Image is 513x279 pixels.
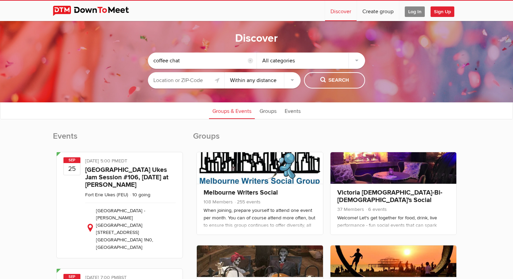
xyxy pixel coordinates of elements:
[304,72,365,88] button: Search
[337,188,442,204] a: Victoria [DEMOGRAPHIC_DATA]-Bi-[DEMOGRAPHIC_DATA]'s Social
[148,53,256,69] input: Search...
[234,199,261,205] span: 255 events
[337,206,364,212] span: 37 Members
[235,32,278,46] h1: Discover
[325,1,357,21] a: Discover
[85,157,176,166] div: [DATE] 5:00 PM
[256,102,280,119] a: Groups
[204,188,278,197] a: Melbourne Writers Social
[357,1,399,21] a: Create group
[193,131,460,148] h2: Groups
[431,1,460,21] a: Sign Up
[431,6,454,17] span: Sign Up
[320,77,349,84] span: Search
[405,6,425,17] span: Log In
[130,192,150,198] li: 10 going
[63,157,80,163] span: Sep
[257,53,365,69] div: All categories
[85,166,168,196] a: [GEOGRAPHIC_DATA] Ukes Jam Session #106, [DATE] at [PERSON_NAME][GEOGRAPHIC_DATA], 5pm
[204,199,233,205] span: 108 Members
[281,102,304,119] a: Events
[53,6,139,16] img: DownToMeet
[118,158,127,164] span: America/New_York
[365,206,387,212] span: 6 events
[148,72,224,88] input: Location or ZIP-Code
[96,208,153,250] span: [GEOGRAPHIC_DATA] - [PERSON_NAME][GEOGRAPHIC_DATA] [STREET_ADDRESS] [GEOGRAPHIC_DATA] 1N0, [GEOGR...
[399,1,430,21] a: Log In
[209,102,255,119] a: Groups & Events
[85,192,128,198] a: Fort Erie Ukes (FEU)
[53,131,186,148] h2: Events
[64,163,80,175] b: 25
